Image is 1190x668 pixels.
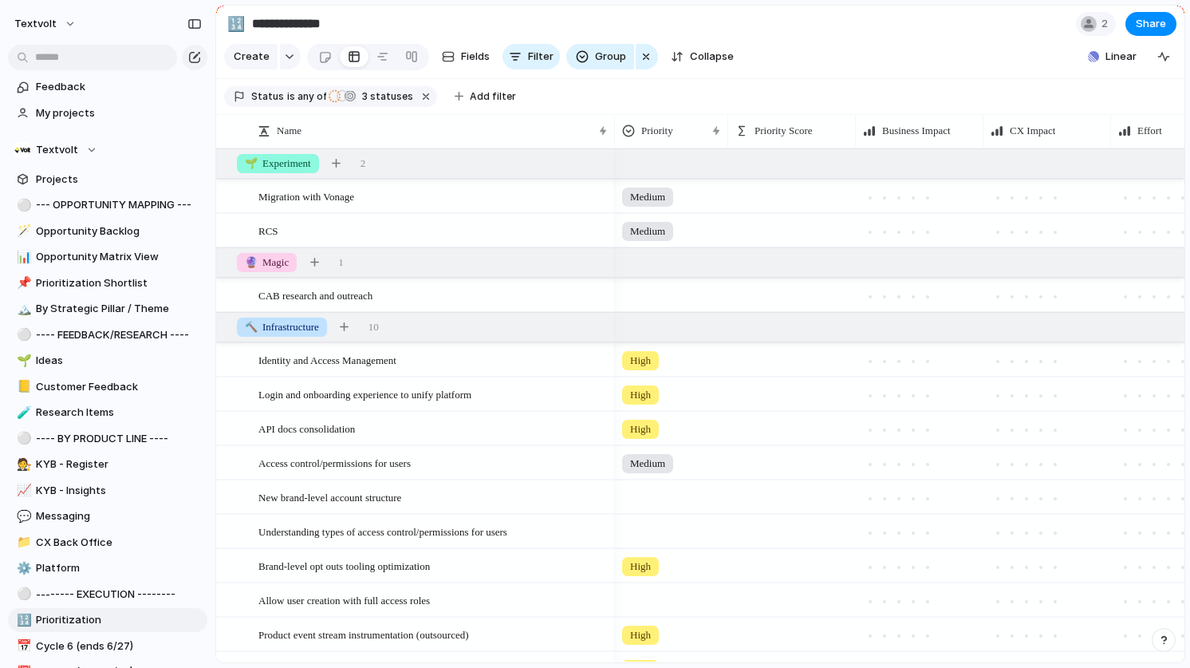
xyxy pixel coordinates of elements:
div: 🪄 [17,222,28,240]
a: 📊Opportunity Matrix View [8,245,207,269]
span: Collapse [690,49,734,65]
button: 3 statuses [328,88,416,105]
a: 📌Prioritization Shortlist [8,271,207,295]
button: ⚪ [14,431,30,447]
span: ---- FEEDBACK/RESEARCH ---- [36,327,202,343]
span: API docs consolidation [258,419,355,437]
button: 🧪 [14,405,30,421]
span: New brand-level account structure [258,488,401,506]
span: 10 [368,319,379,335]
span: Ideas [36,353,202,369]
button: 📁 [14,535,30,551]
span: CX Impact [1010,123,1055,139]
button: 🧑‍⚖️ [14,457,30,472]
span: Brand-level opt outs tooling optimization [258,556,430,575]
div: 🧪 [17,404,28,422]
span: KYB - Insights [36,483,202,499]
a: 🌱Ideas [8,349,207,373]
span: High [630,421,651,437]
span: Projects [36,172,202,188]
span: CAB research and outreach [258,286,372,304]
div: ⚪ [17,326,28,344]
button: ⚪ [14,327,30,343]
button: 📒 [14,379,30,395]
a: Projects [8,168,207,192]
span: Linear [1105,49,1137,65]
button: Group [566,44,634,69]
span: Priority Score [755,123,813,139]
span: Medium [630,189,665,205]
span: Prioritization Shortlist [36,275,202,291]
button: 💬 [14,508,30,524]
a: ⚪---- FEEDBACK/RESEARCH ---- [8,323,207,347]
span: Group [595,49,626,65]
div: 🔢 [227,13,245,34]
a: 🧑‍⚖️KYB - Register [8,453,207,476]
span: High [630,559,651,575]
span: any of [295,89,326,104]
div: 📊 [17,248,28,267]
div: 📈 [17,481,28,500]
div: 💬Messaging [8,504,207,528]
button: 🔢 [223,11,249,37]
button: ⚪ [14,197,30,213]
span: statuses [357,89,413,104]
span: 🔨 [245,321,258,333]
button: Create [224,44,278,69]
span: ---- BY PRODUCT LINE ---- [36,431,202,447]
span: RCS [258,221,278,239]
span: Textvolt [36,142,78,158]
span: High [630,353,651,369]
span: Business Impact [882,123,951,139]
a: ⚪---- BY PRODUCT LINE ---- [8,427,207,451]
a: ⚪--- OPPORTUNITY MAPPING --- [8,193,207,217]
span: 🌱 [245,157,258,169]
span: Share [1136,16,1166,32]
span: Access control/permissions for users [258,453,411,472]
a: 📒Customer Feedback [8,375,207,399]
span: Medium [630,456,665,472]
span: Identity and Access Management [258,350,396,369]
div: 📁 [17,533,28,551]
div: 🏔️By Strategic Pillar / Theme [8,297,207,321]
span: Magic [245,255,289,271]
span: Infrastructure [245,319,319,335]
button: 📈 [14,483,30,499]
span: Add filter [470,89,516,104]
span: Feedback [36,79,202,95]
span: Fields [461,49,490,65]
span: Allow user creation with full access roles [258,591,430,609]
a: 🪄Opportunity Backlog [8,219,207,243]
button: Linear [1082,45,1143,69]
span: KYB - Register [36,457,202,472]
span: Filter [528,49,554,65]
a: 📈KYB - Insights [8,479,207,503]
button: Filter [502,44,560,69]
a: 📁CX Back Office [8,531,207,555]
a: Feedback [8,75,207,99]
span: 2 [1101,16,1113,32]
button: isany of [284,88,329,105]
span: Status [251,89,284,104]
button: Collapse [664,44,740,69]
span: 🔮 [245,256,258,268]
button: Fields [435,44,496,69]
span: 1 [338,255,344,271]
div: ⚪ [17,196,28,215]
button: 🪄 [14,223,30,239]
div: 🏔️ [17,300,28,318]
span: Opportunity Backlog [36,223,202,239]
span: Opportunity Matrix View [36,249,202,265]
span: My projects [36,105,202,121]
span: 2 [361,156,366,172]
